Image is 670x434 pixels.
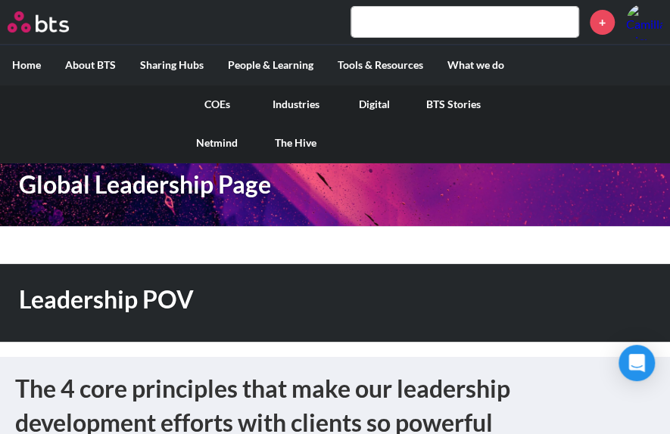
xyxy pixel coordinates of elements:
[53,45,128,85] label: About BTS
[590,10,615,35] a: +
[19,168,461,202] h1: Global Leadership Page
[216,45,326,85] label: People & Learning
[8,11,69,33] img: BTS Logo
[8,11,97,33] a: Go home
[619,345,655,381] div: Open Intercom Messenger
[626,4,662,40] a: Profile
[128,45,216,85] label: Sharing Hubs
[326,45,435,85] label: Tools & Resources
[626,4,662,40] img: Camilla Giovagnoli
[19,283,461,317] h1: Leadership POV
[435,45,516,85] label: What we do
